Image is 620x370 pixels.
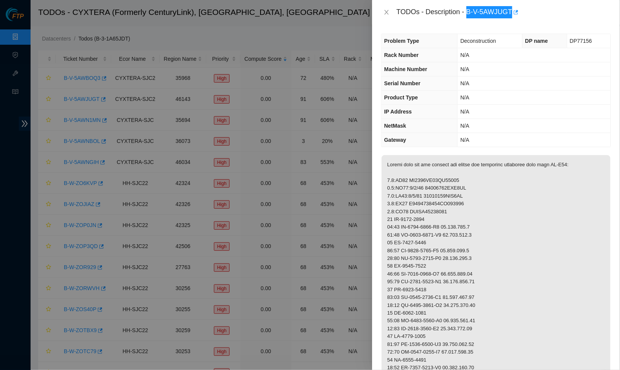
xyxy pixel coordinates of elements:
[381,9,392,16] button: Close
[460,109,469,115] span: N/A
[525,38,548,44] span: DP name
[384,66,427,72] span: Machine Number
[570,38,592,44] span: DP77156
[460,80,469,86] span: N/A
[460,137,469,143] span: N/A
[384,94,418,101] span: Product Type
[384,38,419,44] span: Problem Type
[384,52,419,58] span: Rack Number
[460,66,469,72] span: N/A
[460,123,469,129] span: N/A
[460,52,469,58] span: N/A
[460,94,469,101] span: N/A
[460,38,496,44] span: Deconstruction
[384,137,406,143] span: Gateway
[384,9,390,15] span: close
[384,80,421,86] span: Serial Number
[397,6,611,18] div: TODOs - Description - B-V-5AWJUGT
[384,123,406,129] span: NetMask
[384,109,412,115] span: IP Address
